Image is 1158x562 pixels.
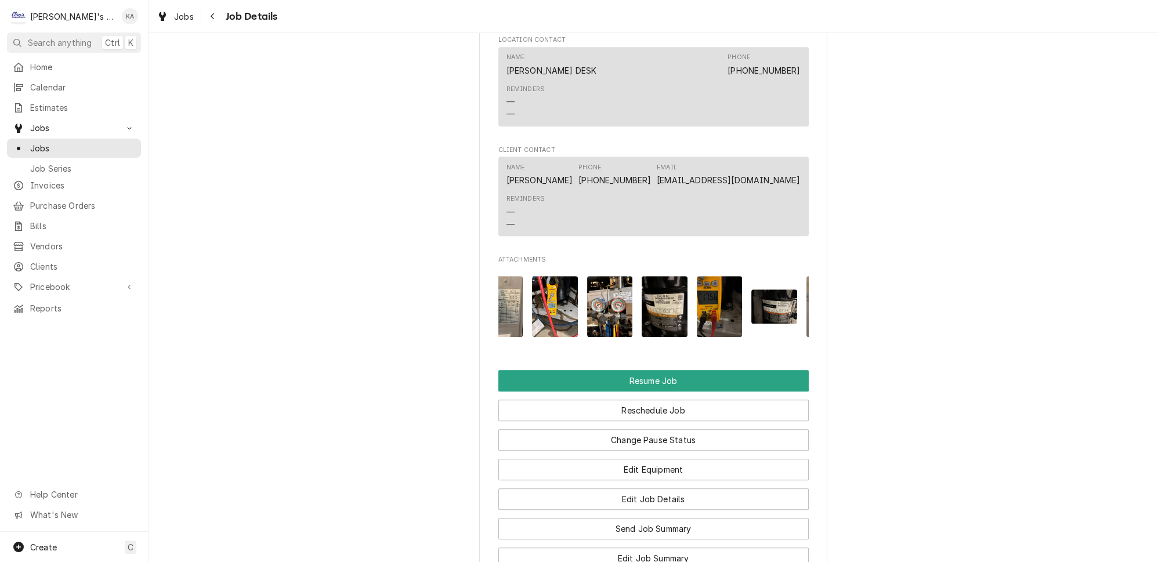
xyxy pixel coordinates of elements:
span: Help Center [30,488,134,501]
a: Jobs [7,139,141,158]
a: Reports [7,299,141,318]
a: Go to What's New [7,505,141,524]
div: Name [506,163,525,172]
button: Reschedule Job [498,400,809,421]
button: Send Job Summary [498,518,809,539]
span: Location Contact [498,35,809,45]
div: Name [506,163,573,186]
div: Contact [498,47,809,126]
div: — [506,108,515,120]
img: 2sILRQSqG9okfAkg4A00 [477,276,523,337]
div: Button Group Row [498,421,809,451]
div: [PERSON_NAME] [506,174,573,186]
div: Button Group Row [498,451,809,480]
div: [PERSON_NAME] DESK [506,64,597,77]
span: Home [30,61,135,73]
div: Name [506,53,597,76]
span: Jobs [30,122,118,134]
span: Job Details [222,9,278,24]
button: Resume Job [498,370,809,391]
span: Job Series [30,162,135,175]
div: Location Contact [498,35,809,131]
span: Estimates [30,101,135,114]
a: Job Series [7,159,141,178]
span: K [128,37,133,49]
span: Jobs [174,10,194,23]
span: Calendar [30,81,135,93]
img: lMjNMXFJRj2lo3DZCO9O [751,289,797,324]
a: Home [7,57,141,77]
span: Clients [30,260,135,273]
button: Navigate back [204,7,222,26]
a: Go to Pricebook [7,277,141,296]
div: Button Group Row [498,510,809,539]
span: What's New [30,509,134,521]
div: Phone [728,53,800,76]
div: Korey Austin's Avatar [122,8,138,24]
img: BSK4eq5ATYWj1uK5fO8D [697,276,743,337]
img: zqFMV6xRIWCQW7LJ3yQ4 [587,276,633,337]
div: — [506,218,515,230]
div: Name [506,53,525,62]
div: Attachments [498,255,809,346]
div: — [506,206,515,218]
div: Email [657,163,677,172]
div: Reminders [506,194,545,230]
div: Location Contact List [498,47,809,132]
div: Reminders [506,85,545,120]
div: Button Group Row [498,391,809,421]
a: Calendar [7,78,141,97]
a: Go to Help Center [7,485,141,504]
span: Jobs [30,142,135,154]
span: Reports [30,302,135,314]
span: Purchase Orders [30,200,135,212]
img: eQ1ayaQCin1FBeetEQQ1 [532,276,578,337]
button: Search anythingCtrlK [7,32,141,53]
span: C [128,541,133,553]
div: Button Group Row [498,480,809,510]
div: Clay's Refrigeration's Avatar [10,8,27,24]
a: Invoices [7,176,141,195]
a: [PHONE_NUMBER] [728,66,800,75]
span: Create [30,542,57,552]
a: Clients [7,257,141,276]
span: Bills [30,220,135,232]
a: [EMAIL_ADDRESS][DOMAIN_NAME] [657,175,800,185]
a: Estimates [7,98,141,117]
div: Phone [728,53,750,62]
span: Invoices [30,179,135,191]
a: Vendors [7,237,141,256]
span: Ctrl [105,37,120,49]
a: Jobs [152,7,198,26]
button: Edit Job Details [498,488,809,510]
div: KA [122,8,138,24]
img: SirQNNsIQLuHzSfUw0FJ [806,276,852,337]
a: [PHONE_NUMBER] [578,175,651,185]
div: Button Group Row [498,370,809,391]
div: Client Contact List [498,157,809,241]
a: Go to Jobs [7,118,141,137]
span: Pricebook [30,281,118,293]
img: hAqChPxeSU6cM5rtfhik [642,276,687,337]
span: Attachments [498,255,809,264]
span: Vendors [30,240,135,252]
div: Email [657,163,800,186]
a: Purchase Orders [7,196,141,215]
span: Search anything [28,37,92,49]
div: Client Contact [498,146,809,241]
div: Contact [498,157,809,236]
div: Phone [578,163,601,172]
span: Client Contact [498,146,809,155]
div: Phone [578,163,651,186]
button: Change Pause Status [498,429,809,451]
div: Reminders [506,85,545,94]
div: [PERSON_NAME]'s Refrigeration [30,10,115,23]
button: Edit Equipment [498,459,809,480]
a: Bills [7,216,141,235]
div: — [506,96,515,108]
span: Attachments [498,267,809,346]
div: Reminders [506,194,545,204]
div: C [10,8,27,24]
